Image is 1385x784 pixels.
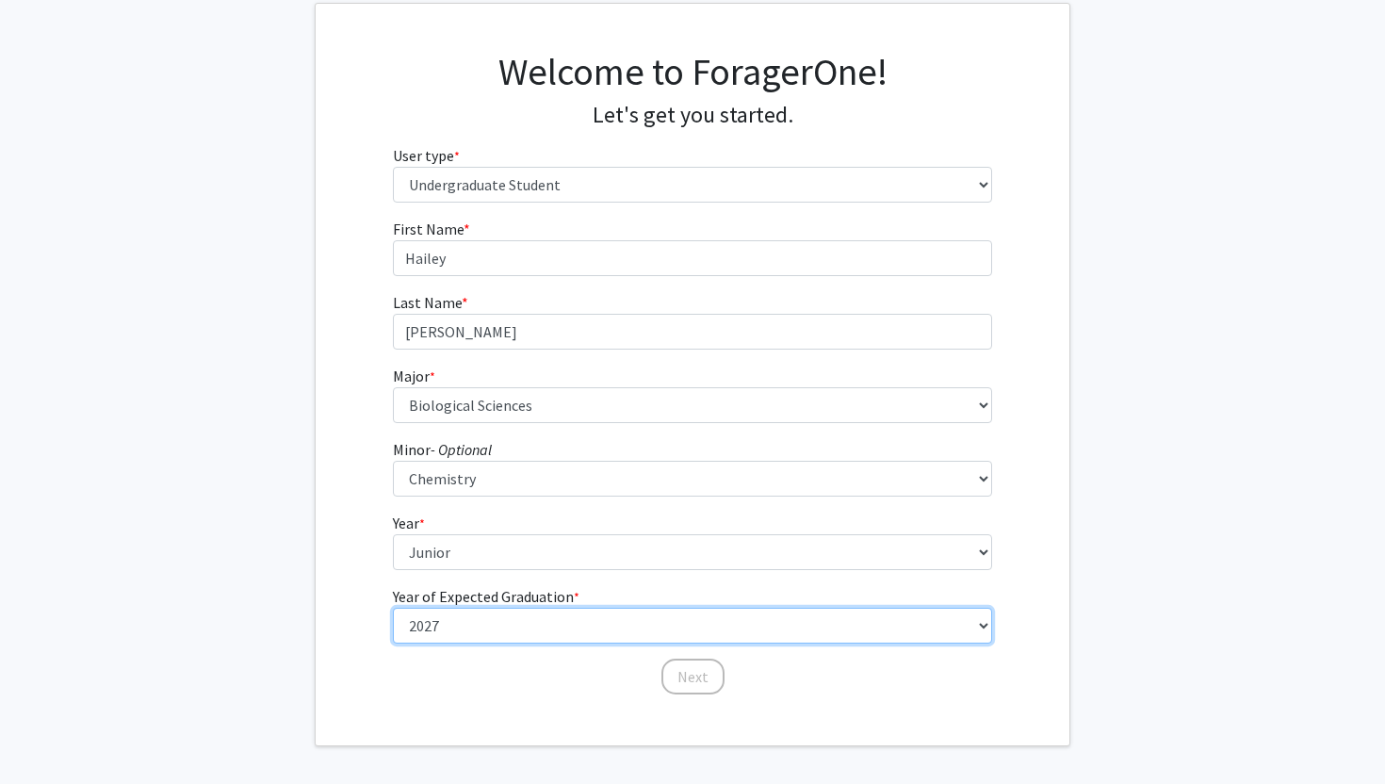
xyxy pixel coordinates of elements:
h4: Let's get you started. [393,102,993,129]
h1: Welcome to ForagerOne! [393,49,993,94]
label: Major [393,365,435,387]
label: Year [393,512,425,534]
label: Year of Expected Graduation [393,585,579,608]
i: - Optional [431,440,492,459]
label: Minor [393,438,492,461]
span: Last Name [393,293,462,312]
iframe: Chat [14,699,80,770]
label: User type [393,144,460,167]
button: Next [661,659,725,694]
span: First Name [393,220,464,238]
